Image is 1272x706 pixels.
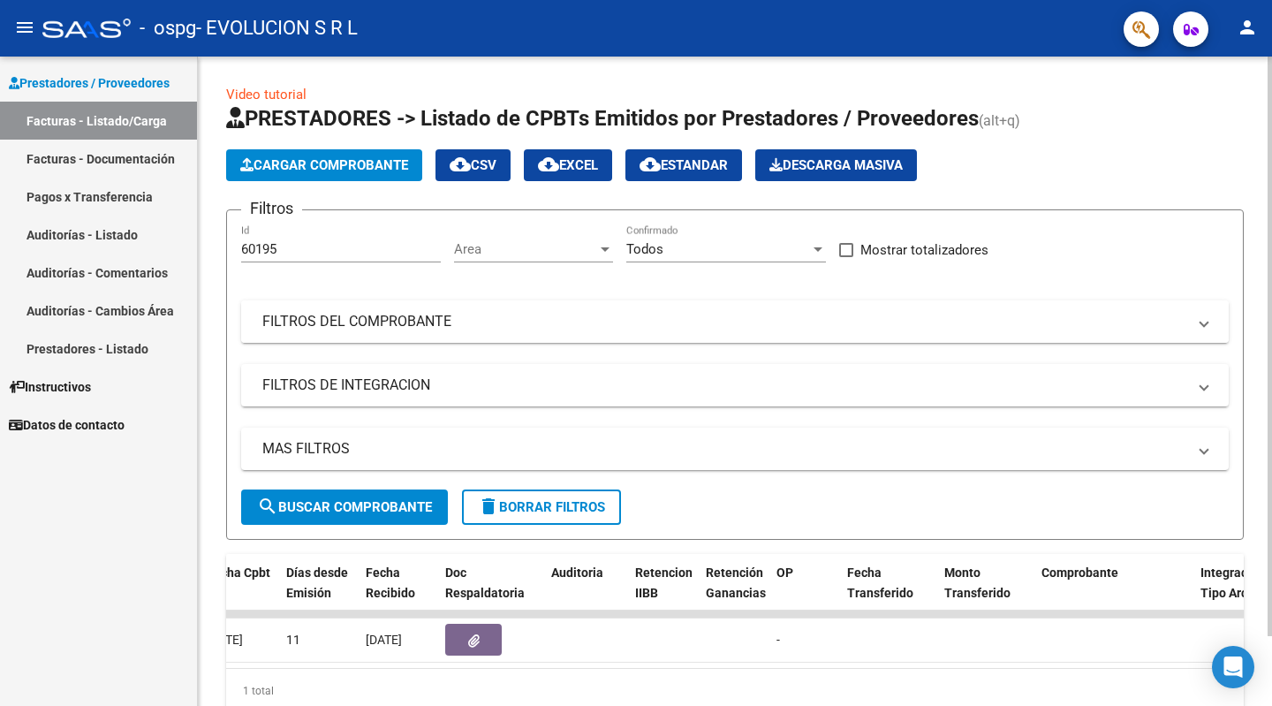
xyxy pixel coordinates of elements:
span: Auditoria [551,566,603,580]
button: Buscar Comprobante [241,490,448,525]
span: Borrar Filtros [478,499,605,515]
span: - ospg [140,9,196,48]
mat-icon: cloud_download [450,154,471,175]
span: Descarga Masiva [769,157,903,173]
datatable-header-cell: Fecha Transferido [840,554,937,632]
datatable-header-cell: Monto Transferido [937,554,1034,632]
mat-icon: cloud_download [640,154,661,175]
button: Cargar Comprobante [226,149,422,181]
mat-panel-title: FILTROS DEL COMPROBANTE [262,312,1186,331]
mat-icon: delete [478,496,499,517]
datatable-header-cell: Comprobante [1034,554,1193,632]
datatable-header-cell: Retención Ganancias [699,554,769,632]
span: - EVOLUCION S R L [196,9,358,48]
mat-expansion-panel-header: FILTROS DE INTEGRACION [241,364,1229,406]
span: Fecha Transferido [847,566,913,600]
mat-icon: menu [14,17,35,38]
span: Buscar Comprobante [257,499,432,515]
datatable-header-cell: OP [769,554,840,632]
span: Retencion IIBB [635,566,693,600]
span: Retención Ganancias [706,566,766,600]
datatable-header-cell: Días desde Emisión [279,554,359,632]
span: Todos [626,241,663,257]
span: Comprobante [1041,566,1118,580]
mat-icon: person [1237,17,1258,38]
span: Fecha Cpbt [207,566,270,580]
span: Doc Respaldatoria [445,566,525,600]
mat-expansion-panel-header: MAS FILTROS [241,428,1229,470]
datatable-header-cell: Fecha Recibido [359,554,438,632]
span: Cargar Comprobante [240,157,408,173]
button: Descarga Masiva [755,149,917,181]
datatable-header-cell: Doc Respaldatoria [438,554,544,632]
span: (alt+q) [979,112,1020,129]
button: Estandar [625,149,742,181]
mat-panel-title: MAS FILTROS [262,439,1186,459]
span: [DATE] [366,633,402,647]
div: Open Intercom Messenger [1212,646,1254,688]
datatable-header-cell: Fecha Cpbt [200,554,279,632]
span: Días desde Emisión [286,566,348,600]
span: Datos de contacto [9,415,125,435]
span: EXCEL [538,157,598,173]
button: EXCEL [524,149,612,181]
span: Integracion Tipo Archivo [1200,566,1271,600]
span: Fecha Recibido [366,566,415,600]
app-download-masive: Descarga masiva de comprobantes (adjuntos) [755,149,917,181]
span: Prestadores / Proveedores [9,73,170,93]
mat-expansion-panel-header: FILTROS DEL COMPROBANTE [241,300,1229,343]
span: - [776,633,780,647]
mat-panel-title: FILTROS DE INTEGRACION [262,376,1186,395]
span: Area [454,241,597,257]
span: Instructivos [9,377,91,397]
span: Mostrar totalizadores [860,239,988,261]
span: Estandar [640,157,728,173]
span: CSV [450,157,496,173]
button: Borrar Filtros [462,490,621,525]
mat-icon: search [257,496,278,517]
span: Monto Transferido [944,566,1011,600]
a: Video tutorial [226,87,307,102]
span: PRESTADORES -> Listado de CPBTs Emitidos por Prestadores / Proveedores [226,106,979,131]
datatable-header-cell: Retencion IIBB [628,554,699,632]
datatable-header-cell: Auditoria [544,554,628,632]
span: 11 [286,633,300,647]
button: CSV [435,149,511,181]
h3: Filtros [241,196,302,221]
mat-icon: cloud_download [538,154,559,175]
span: OP [776,566,793,580]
